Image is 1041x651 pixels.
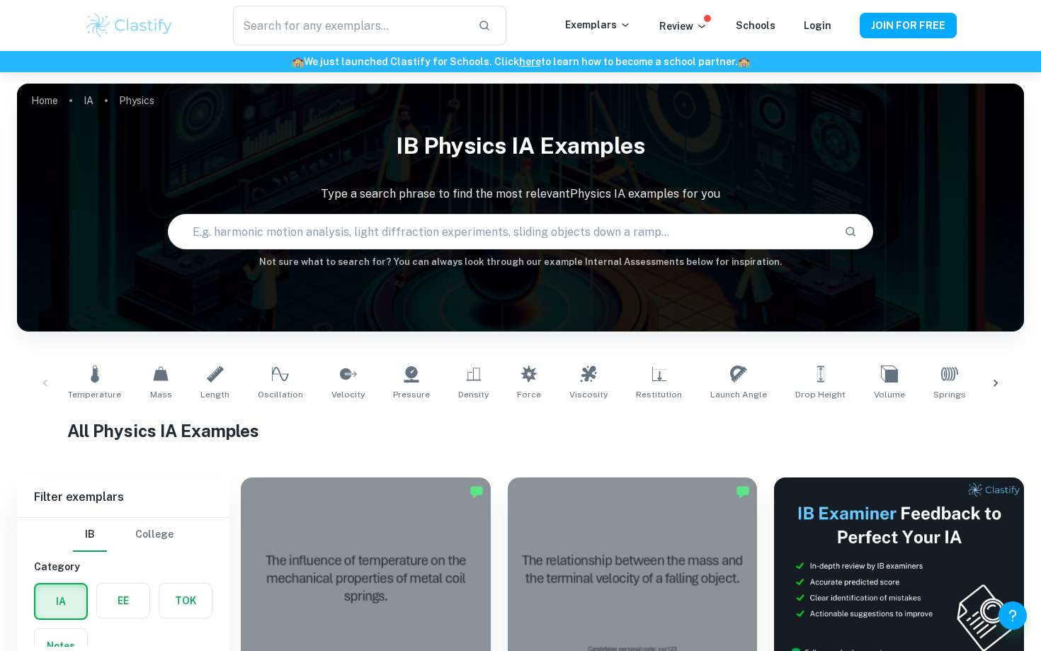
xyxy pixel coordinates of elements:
h6: Filter exemplars [17,477,229,517]
a: Login [804,20,831,31]
button: TOK [159,584,212,618]
button: JOIN FOR FREE [860,13,957,38]
span: Drop Height [795,388,846,401]
span: 🏫 [292,56,304,67]
span: Launch Angle [710,388,767,401]
button: EE [97,584,149,618]
img: Marked [470,485,484,499]
button: IB [73,518,107,552]
span: Length [200,388,229,401]
span: Restitution [636,388,682,401]
button: Search [838,220,863,244]
p: Exemplars [565,17,631,33]
a: Schools [736,20,775,31]
span: Springs [933,388,966,401]
span: Velocity [331,388,365,401]
h1: IB Physics IA examples [17,123,1024,169]
p: Type a search phrase to find the most relevant Physics IA examples for you [17,186,1024,203]
button: Help and Feedback [999,601,1027,630]
img: Clastify logo [84,11,174,40]
span: Temperature [68,388,121,401]
span: Volume [874,388,905,401]
span: Oscillation [258,388,303,401]
span: 🏫 [738,56,750,67]
a: IA [84,91,93,111]
div: Filter type choice [73,518,173,552]
span: Pressure [393,388,430,401]
input: E.g. harmonic motion analysis, light diffraction experiments, sliding objects down a ramp... [169,212,832,251]
span: Mass [150,388,172,401]
h1: All Physics IA Examples [67,418,974,443]
button: College [135,518,173,552]
h6: Not sure what to search for? You can always look through our example Internal Assessments below f... [17,255,1024,269]
span: Density [458,388,489,401]
button: IA [35,584,86,618]
span: Force [517,388,541,401]
a: Home [31,91,58,111]
span: Viscosity [569,388,608,401]
a: here [519,56,541,67]
img: Marked [736,485,750,499]
h6: Category [34,559,212,574]
h6: We just launched Clastify for Schools. Click to learn how to become a school partner. [3,54,1038,69]
p: Physics [119,93,154,108]
input: Search for any exemplars... [233,6,467,45]
p: Review [659,18,707,34]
